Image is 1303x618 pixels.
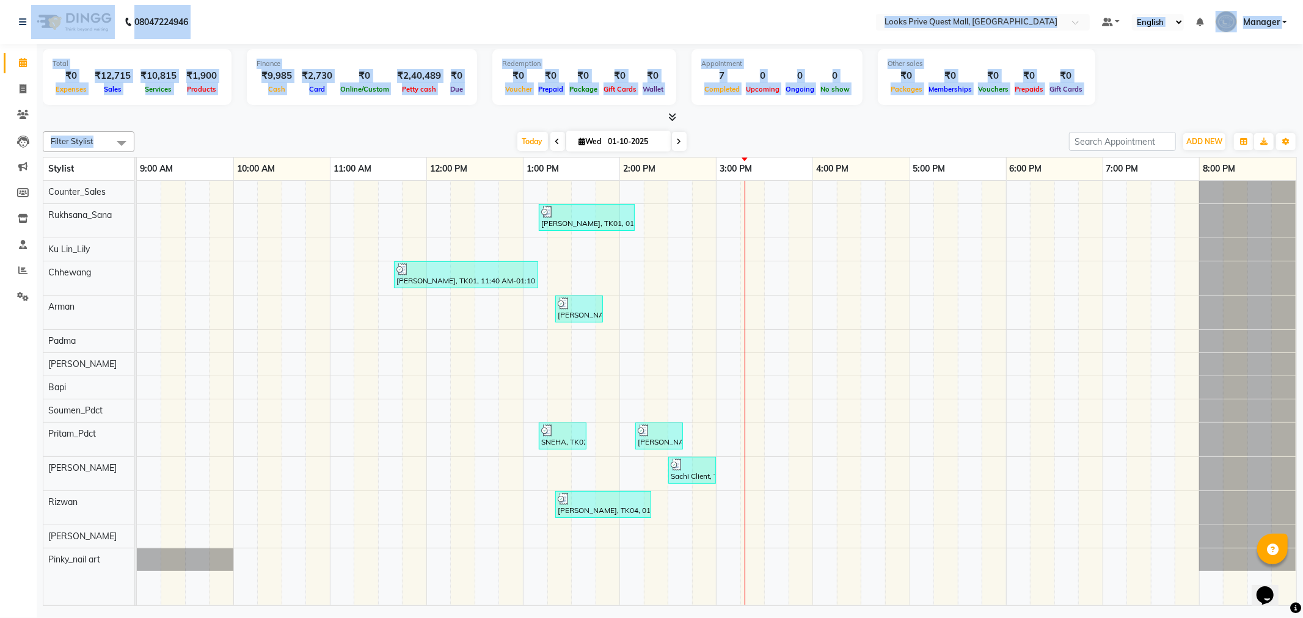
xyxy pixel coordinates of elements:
div: Appointment [701,59,853,69]
span: [PERSON_NAME] [48,531,117,542]
div: 0 [743,69,783,83]
span: Package [566,85,600,93]
a: 3:00 PM [717,160,755,178]
a: 6:00 PM [1007,160,1045,178]
div: ₹0 [640,69,666,83]
div: 0 [783,69,817,83]
span: ADD NEW [1186,137,1222,146]
div: [PERSON_NAME], TK04, 01:20 PM-02:20 PM, Artistic Director Cut(M) (₹2800) [557,493,650,516]
span: Rizwan [48,496,78,507]
span: Pinky_nail art [48,554,100,565]
div: ₹0 [53,69,90,83]
div: ₹0 [1046,69,1086,83]
span: Pritam_Pdct [48,428,96,439]
span: Manager [1243,16,1280,29]
div: ₹0 [1012,69,1046,83]
div: ₹0 [600,69,640,83]
span: Wallet [640,85,666,93]
span: Ku Lin_Lily [48,244,90,255]
span: Padma [48,335,76,346]
a: 12:00 PM [427,160,470,178]
span: Arman [48,301,75,312]
span: Chhewang [48,267,91,278]
span: Counter_Sales [48,186,106,197]
span: Products [184,85,219,93]
span: Due [447,85,466,93]
span: Packages [888,85,925,93]
span: Ongoing [783,85,817,93]
span: Stylist [48,163,74,174]
span: Vouchers [975,85,1012,93]
span: Petty cash [399,85,439,93]
div: [PERSON_NAME], TK01, 11:40 AM-01:10 PM, Cr.Stylist Cut(F) (₹2000),K Wash Shampoo(F) (₹300) [395,263,537,286]
a: 7:00 PM [1103,160,1142,178]
span: Cash [265,85,288,93]
div: ₹0 [446,69,467,83]
div: ₹0 [975,69,1012,83]
a: 10:00 AM [234,160,278,178]
div: ₹9,985 [257,69,297,83]
b: 08047224946 [134,5,188,39]
div: [PERSON_NAME], TK01, 02:10 PM-02:40 PM, Nail Paint(Each) (₹100) [637,424,682,448]
div: ₹0 [502,69,535,83]
span: Rukhsana_Sana [48,209,112,220]
img: logo [31,5,115,39]
div: ₹0 [566,69,600,83]
div: ₹12,715 [90,69,136,83]
span: Memberships [925,85,975,93]
div: [PERSON_NAME], TK03, 01:20 PM-01:50 PM, K Shampoo Conditioning(F) (₹550) [557,297,602,321]
span: Voucher [502,85,535,93]
span: No show [817,85,853,93]
span: Gift Cards [1046,85,1086,93]
span: Expenses [53,85,90,93]
div: Redemption [502,59,666,69]
a: 1:00 PM [524,160,562,178]
button: ADD NEW [1183,133,1225,150]
div: ₹0 [925,69,975,83]
span: Prepaids [1012,85,1046,93]
a: 11:00 AM [330,160,374,178]
div: ₹2,730 [297,69,337,83]
div: ₹0 [337,69,392,83]
span: Completed [701,85,743,93]
div: 0 [817,69,853,83]
a: 2:00 PM [620,160,659,178]
span: [PERSON_NAME] [48,462,117,473]
span: Card [306,85,328,93]
div: ₹2,40,489 [392,69,446,83]
div: Total [53,59,222,69]
a: 8:00 PM [1200,160,1238,178]
div: Sachi Client, TK05, 02:30 PM-03:00 PM, Stylist Cut(F) (₹1200) [670,459,715,482]
div: ₹1,900 [181,69,222,83]
img: Manager [1216,11,1237,32]
div: SNEHA, TK02, 01:10 PM-01:40 PM, Classic Pedicure(M) (₹600) [540,424,585,448]
a: 9:00 AM [137,160,176,178]
span: Soumen_Pdct [48,405,103,416]
span: Upcoming [743,85,783,93]
a: 5:00 PM [910,160,949,178]
span: Online/Custom [337,85,392,93]
div: [PERSON_NAME], TK01, 01:10 PM-02:10 PM, Sr.Stylist Cut(F) (₹1600) [540,206,633,229]
span: [PERSON_NAME] [48,358,117,369]
input: 2025-10-01 [605,133,666,151]
div: Other sales [888,59,1086,69]
span: Today [517,132,548,151]
span: Filter Stylist [51,136,93,146]
div: 7 [701,69,743,83]
span: Prepaid [535,85,566,93]
a: 4:00 PM [813,160,852,178]
span: Gift Cards [600,85,640,93]
div: Finance [257,59,467,69]
span: Sales [101,85,125,93]
span: Bapi [48,382,66,393]
div: ₹10,815 [136,69,181,83]
div: ₹0 [535,69,566,83]
input: Search Appointment [1069,132,1176,151]
span: Services [142,85,175,93]
iframe: chat widget [1252,569,1291,606]
span: Wed [576,137,605,146]
div: ₹0 [888,69,925,83]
